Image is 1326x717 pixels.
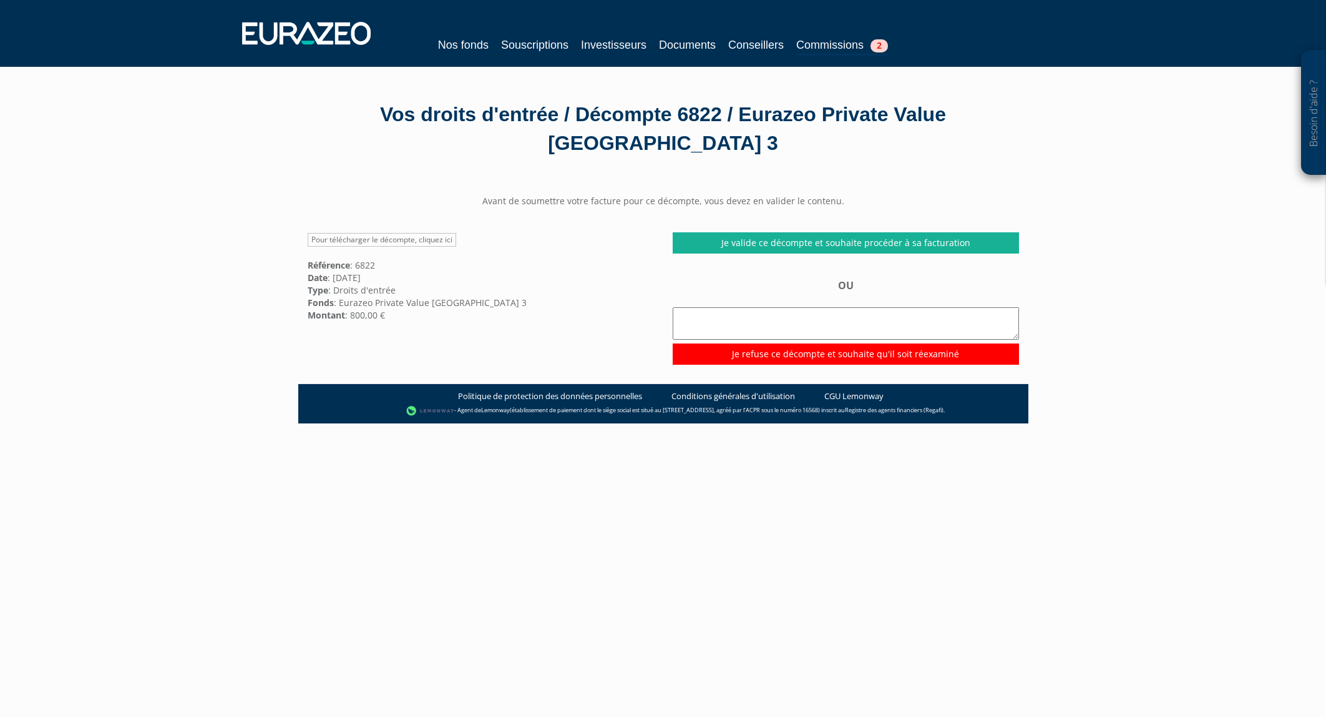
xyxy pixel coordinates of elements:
[1307,57,1321,169] p: Besoin d'aide ?
[501,36,568,54] a: Souscriptions
[796,36,888,56] a: Commissions2
[438,36,489,54] a: Nos fonds
[242,22,371,44] img: 1732889491-logotype_eurazeo_blanc_rvb.png
[308,297,334,309] strong: Fonds
[458,390,642,402] a: Politique de protection des données personnelles
[308,309,345,321] strong: Montant
[824,390,884,402] a: CGU Lemonway
[845,406,943,414] a: Registre des agents financiers (Regafi)
[308,233,456,247] a: Pour télécharger le décompte, cliquez ici
[659,36,716,54] a: Documents
[673,232,1019,254] a: Je valide ce décompte et souhaite procéder à sa facturation
[308,284,328,296] strong: Type
[673,279,1019,364] div: OU
[311,405,1016,417] div: - Agent de (établissement de paiement dont le siège social est situé au [STREET_ADDRESS], agréé p...
[308,101,1019,157] div: Vos droits d'entrée / Décompte 6822 / Eurazeo Private Value [GEOGRAPHIC_DATA] 3
[308,272,328,284] strong: Date
[728,36,784,54] a: Conseillers
[308,259,350,271] strong: Référence
[673,344,1019,365] input: Je refuse ce décompte et souhaite qu'il soit réexaminé
[581,36,646,54] a: Investisseurs
[671,390,795,402] a: Conditions générales d'utilisation
[870,39,888,52] span: 2
[481,406,510,414] a: Lemonway
[298,232,663,321] div: : 6822 : [DATE] : Droits d'entrée : Eurazeo Private Value [GEOGRAPHIC_DATA] 3 : 800,00 €
[406,405,454,417] img: logo-lemonway.png
[298,195,1028,207] center: Avant de soumettre votre facture pour ce décompte, vous devez en valider le contenu.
